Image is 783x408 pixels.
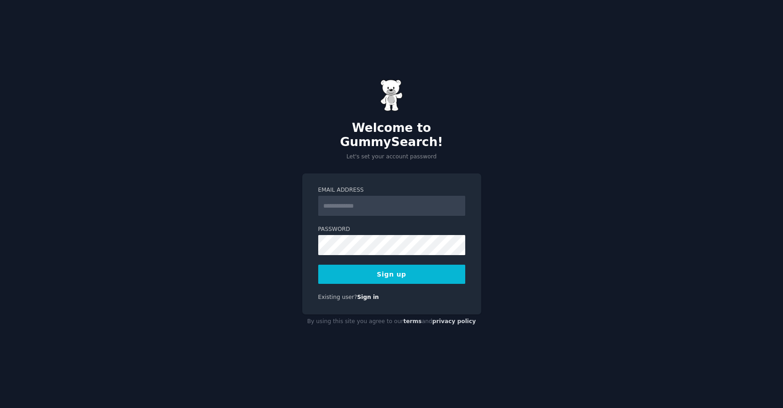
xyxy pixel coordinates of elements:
[432,318,476,324] a: privacy policy
[318,186,465,194] label: Email Address
[302,314,481,329] div: By using this site you agree to our and
[318,294,357,300] span: Existing user?
[302,121,481,150] h2: Welcome to GummySearch!
[318,225,465,234] label: Password
[380,79,403,111] img: Gummy Bear
[403,318,421,324] a: terms
[302,153,481,161] p: Let's set your account password
[318,265,465,284] button: Sign up
[357,294,379,300] a: Sign in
